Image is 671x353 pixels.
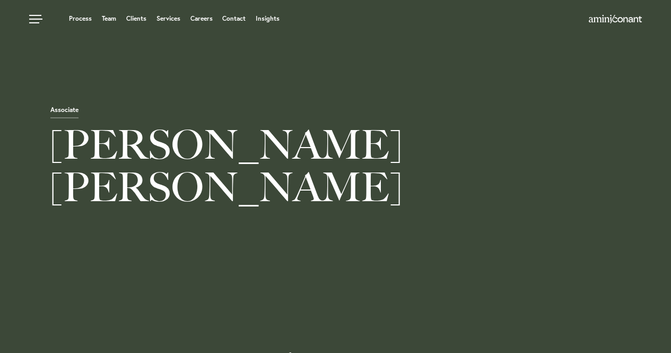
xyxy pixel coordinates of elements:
img: Amini & Conant [589,15,642,23]
span: Associate [50,107,79,118]
a: Services [156,15,180,22]
a: Careers [190,15,213,22]
a: Home [589,15,642,24]
a: Contact [222,15,246,22]
a: Insights [256,15,280,22]
a: Clients [126,15,146,22]
a: Team [102,15,116,22]
a: Process [69,15,92,22]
